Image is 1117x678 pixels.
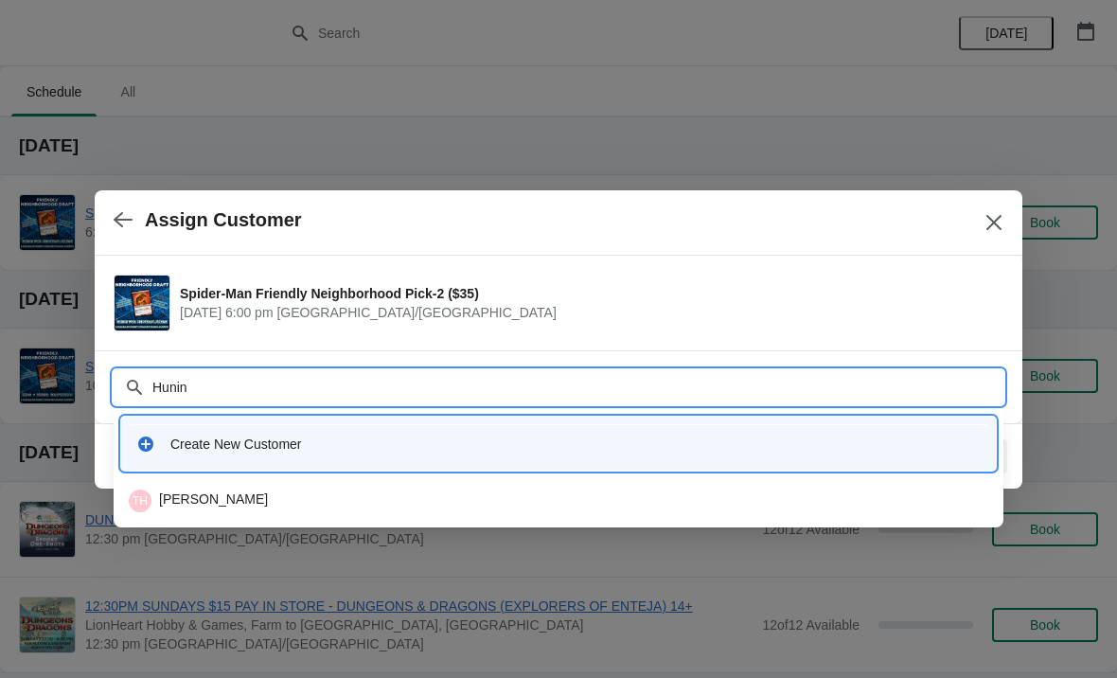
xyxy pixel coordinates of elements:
input: Search customer name or email [151,370,1003,404]
img: Spider-Man Friendly Neighborhood Pick-2 ($35) | | October 10 | 6:00 pm America/Halifax [115,276,169,330]
text: TH [133,494,148,508]
span: Spider-Man Friendly Neighborhood Pick-2 ($35) [180,284,994,303]
span: [DATE] 6:00 pm [GEOGRAPHIC_DATA]/[GEOGRAPHIC_DATA] [180,303,994,322]
div: [PERSON_NAME] [129,490,988,512]
span: Tyler Huning [129,490,151,512]
div: Create New Customer [170,435,981,454]
li: Tyler Huning [114,482,1003,520]
h2: Assign Customer [145,209,302,231]
button: Close [977,205,1011,240]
